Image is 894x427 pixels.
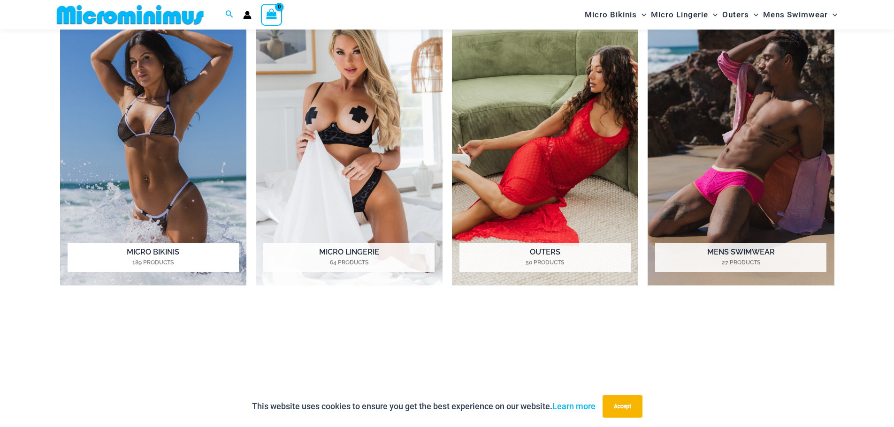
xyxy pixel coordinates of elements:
img: MM SHOP LOGO FLAT [53,4,207,25]
nav: Site Navigation [581,1,841,28]
span: Mens Swimwear [763,3,828,27]
mark: 27 Products [655,258,826,267]
iframe: TrustedSite Certified [60,310,834,381]
p: This website uses cookies to ensure you get the best experience on our website. [252,399,596,413]
span: Micro Lingerie [651,3,708,27]
span: Menu Toggle [708,3,718,27]
mark: 189 Products [68,258,239,267]
h2: Mens Swimwear [655,243,826,272]
a: Micro LingerieMenu ToggleMenu Toggle [649,3,720,27]
a: Micro BikinisMenu ToggleMenu Toggle [582,3,649,27]
button: Accept [603,395,642,418]
span: Menu Toggle [637,3,646,27]
span: Outers [722,3,749,27]
h2: Micro Bikinis [68,243,239,272]
h2: Outers [459,243,631,272]
span: Menu Toggle [828,3,837,27]
h2: Micro Lingerie [263,243,435,272]
a: Search icon link [225,9,234,21]
mark: 50 Products [459,258,631,267]
a: Mens SwimwearMenu ToggleMenu Toggle [761,3,840,27]
a: Account icon link [243,11,252,19]
span: Micro Bikinis [585,3,637,27]
span: Menu Toggle [749,3,758,27]
a: OutersMenu ToggleMenu Toggle [720,3,761,27]
a: Learn more [552,401,596,411]
a: View Shopping Cart, empty [261,4,283,25]
mark: 64 Products [263,258,435,267]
